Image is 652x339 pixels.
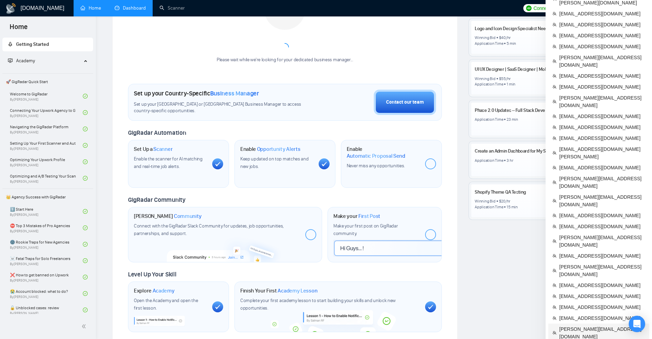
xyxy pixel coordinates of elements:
[559,113,645,120] span: [EMAIL_ADDRESS][DOMAIN_NAME]
[475,117,503,122] div: Application Time
[552,224,557,229] span: team
[83,291,88,296] span: check-circle
[559,164,645,171] span: [EMAIL_ADDRESS][DOMAIN_NAME]
[134,298,198,311] span: Open the Academy and open the first lesson.
[374,90,436,115] button: Contact our team
[552,305,557,309] span: team
[333,213,380,220] h1: Make your
[475,26,553,31] a: Logo and Icon Design Specialist Needed
[559,193,645,208] span: [PERSON_NAME][EMAIL_ADDRESS][DOMAIN_NAME]
[159,5,185,11] a: searchScanner
[559,32,645,39] span: [EMAIL_ADDRESS][DOMAIN_NAME]
[559,54,645,69] span: [PERSON_NAME][EMAIL_ADDRESS][DOMAIN_NAME]
[475,158,503,163] div: Application Time
[475,189,526,195] a: Shopify Theme QA Testing
[552,166,557,170] span: team
[210,90,259,97] span: Business Manager
[213,57,357,63] div: Please wait while we're looking for your dedicated business manager...
[115,5,146,11] a: dashboardDashboard
[534,4,554,12] span: Connects:
[506,198,510,204] div: /hr
[358,213,380,220] span: First Post
[240,298,396,311] span: Complete your first academy lesson to start building your skills and unlock new opportunities.
[347,146,420,159] h1: Enable
[240,156,309,169] span: Keep updated on top matches and new jobs.
[10,220,83,235] a: ⛔ Top 3 Mistakes of Pro AgenciesBy[PERSON_NAME]
[134,101,315,114] span: Set up your [GEOGRAPHIC_DATA] or [GEOGRAPHIC_DATA] Business Manager to access country-specific op...
[559,212,645,219] span: [EMAIL_ADDRESS][DOMAIN_NAME]
[499,35,501,40] div: $
[552,151,557,155] span: team
[499,76,501,81] div: $
[552,331,557,335] span: team
[552,316,557,320] span: team
[559,303,645,311] span: [EMAIL_ADDRESS][DOMAIN_NAME]
[552,180,557,184] span: team
[153,287,175,294] span: Academy
[507,204,518,210] div: 15 min
[80,5,101,11] a: homeHome
[552,12,557,16] span: team
[83,308,88,312] span: check-circle
[134,90,259,97] h1: Set up your Country-Specific
[552,100,557,104] span: team
[128,196,186,204] span: GigRadar Community
[10,237,83,252] a: 🌚 Rookie Traps for New AgenciesBy[PERSON_NAME]
[83,159,88,164] span: check-circle
[507,117,518,122] div: 23 min
[552,114,557,118] span: team
[278,287,317,294] span: Academy Lesson
[552,136,557,140] span: team
[559,145,645,160] span: [EMAIL_ADDRESS][DOMAIN_NAME][PERSON_NAME]
[552,44,557,49] span: team
[552,213,557,218] span: team
[552,199,557,203] span: team
[134,156,203,169] span: Enable the scanner for AI matching and real-time job alerts.
[83,225,88,230] span: check-circle
[134,287,175,294] h1: Explore
[153,146,172,153] span: Scanner
[167,234,283,262] img: slackcommunity-bg.png
[10,286,83,301] a: 😭 Account blocked: what to do?By[PERSON_NAME]
[501,76,506,81] div: 55
[16,58,35,64] span: Academy
[10,204,83,219] a: 1️⃣ Start HereBy[PERSON_NAME]
[134,223,284,236] span: Connect with the GigRadar Slack Community for updates, job opportunities, partnerships, and support.
[499,198,501,204] div: $
[559,83,645,91] span: [EMAIL_ADDRESS][DOMAIN_NAME]
[240,146,301,153] h1: Enable
[475,81,503,87] div: Application Time
[559,10,645,17] span: [EMAIL_ADDRESS][DOMAIN_NAME]
[552,23,557,27] span: team
[81,323,88,330] span: double-left
[83,110,88,115] span: check-circle
[501,198,506,204] div: 20
[10,302,83,317] a: 🔓 Unblocked cases: reviewBy[PERSON_NAME]
[629,316,645,332] div: Open Intercom Messenger
[475,41,503,46] div: Application Time
[559,175,645,190] span: [PERSON_NAME][EMAIL_ADDRESS][DOMAIN_NAME]
[3,190,92,204] span: 👑 Agency Success with GigRadar
[240,287,317,294] h1: Finish Your First
[475,35,495,40] div: Winning Bid
[10,154,83,169] a: Optimizing Your Upwork ProfileBy[PERSON_NAME]
[559,123,645,131] span: [EMAIL_ADDRESS][DOMAIN_NAME]
[506,76,511,81] div: /hr
[16,41,49,47] span: Getting Started
[83,275,88,279] span: check-circle
[559,314,645,322] span: [EMAIL_ADDRESS][DOMAIN_NAME]
[8,58,13,63] span: fund-projection-screen
[552,74,557,78] span: team
[10,138,83,153] a: Setting Up Your First Scanner and Auto-BidderBy[PERSON_NAME]
[507,158,513,163] div: 3 hr
[475,76,495,81] div: Winning Bid
[347,163,405,169] span: Never miss any opportunities.
[257,146,301,153] span: Opportunity Alerts
[475,66,575,72] a: UI UX Designer | SaaS Designer | Mobile App Design
[506,35,511,40] div: /hr
[552,283,557,287] span: team
[8,58,35,64] span: Academy
[559,292,645,300] span: [EMAIL_ADDRESS][DOMAIN_NAME]
[559,94,645,109] span: [PERSON_NAME][EMAIL_ADDRESS][DOMAIN_NAME]
[507,41,516,46] div: 5 min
